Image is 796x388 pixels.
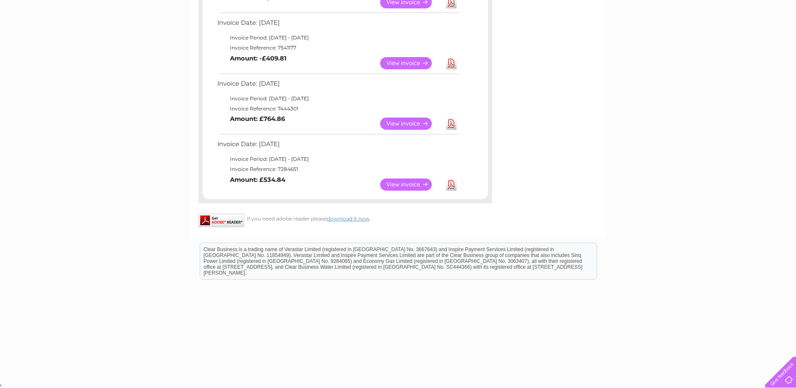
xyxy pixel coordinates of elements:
a: Water [648,36,664,42]
td: Invoice Period: [DATE] - [DATE] [215,154,461,164]
a: Download [446,118,457,130]
b: Amount: -£409.81 [230,55,287,62]
a: View [380,178,442,191]
a: Telecoms [693,36,718,42]
img: logo.png [28,22,70,47]
a: download it now [327,215,370,222]
div: Clear Business is a trading name of Verastar Limited (registered in [GEOGRAPHIC_DATA] No. 3667643... [200,5,597,41]
td: Invoice Date: [DATE] [215,139,461,154]
a: View [380,118,442,130]
a: Contact [740,36,761,42]
b: Amount: £764.86 [230,115,285,123]
b: Amount: £534.84 [230,176,285,184]
td: Invoice Date: [DATE] [215,17,461,33]
td: Invoice Date: [DATE] [215,78,461,94]
a: View [380,57,442,69]
a: Log out [768,36,788,42]
td: Invoice Reference: 7541177 [215,43,461,53]
td: Invoice Reference: 7284651 [215,164,461,174]
a: Download [446,178,457,191]
div: If you need adobe reader please . [198,214,492,222]
td: Invoice Period: [DATE] - [DATE] [215,94,461,104]
a: Download [446,57,457,69]
a: Energy [669,36,688,42]
a: Blog [723,36,735,42]
a: 0333 014 3131 [638,4,696,15]
td: Invoice Reference: 7444301 [215,104,461,114]
td: Invoice Period: [DATE] - [DATE] [215,33,461,43]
